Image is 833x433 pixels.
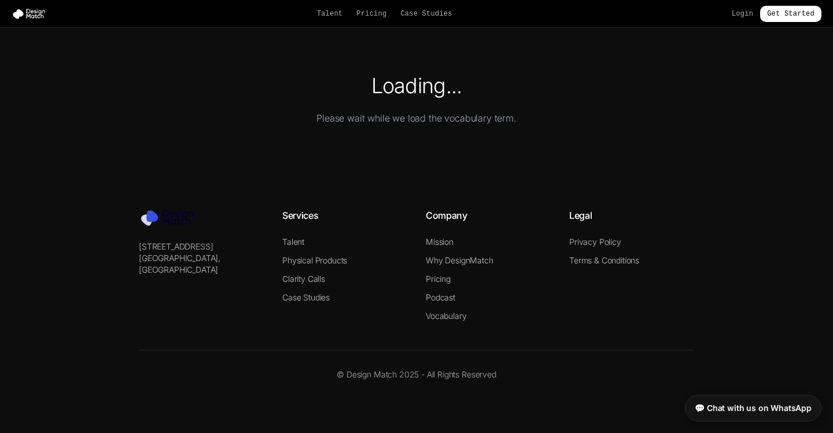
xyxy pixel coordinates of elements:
[317,9,343,19] a: Talent
[426,255,493,265] a: Why DesignMatch
[426,311,466,321] a: Vocabulary
[139,241,264,252] p: [STREET_ADDRESS]
[12,8,51,20] img: Design Match
[282,274,325,284] a: Clarity Calls
[569,237,621,247] a: Privacy Policy
[426,292,455,302] a: Podcast
[282,292,330,302] a: Case Studies
[25,74,808,97] h1: Loading...
[760,6,821,22] a: Get Started
[426,237,454,247] a: Mission
[282,237,304,247] a: Talent
[139,252,264,276] p: [GEOGRAPHIC_DATA], [GEOGRAPHIC_DATA]
[282,208,407,222] h4: Services
[400,9,452,19] a: Case Studies
[569,208,694,222] h4: Legal
[732,9,753,19] a: Login
[356,9,386,19] a: Pricing
[426,274,451,284] a: Pricing
[569,255,639,265] a: Terms & Conditions
[426,208,551,222] h4: Company
[685,395,821,421] a: 💬 Chat with us on WhatsApp
[139,369,694,380] p: © Design Match 2025 - All Rights Reserved
[139,208,202,227] img: Design Match
[25,111,808,125] p: Please wait while we load the vocabulary term.
[282,255,347,265] a: Physical Products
